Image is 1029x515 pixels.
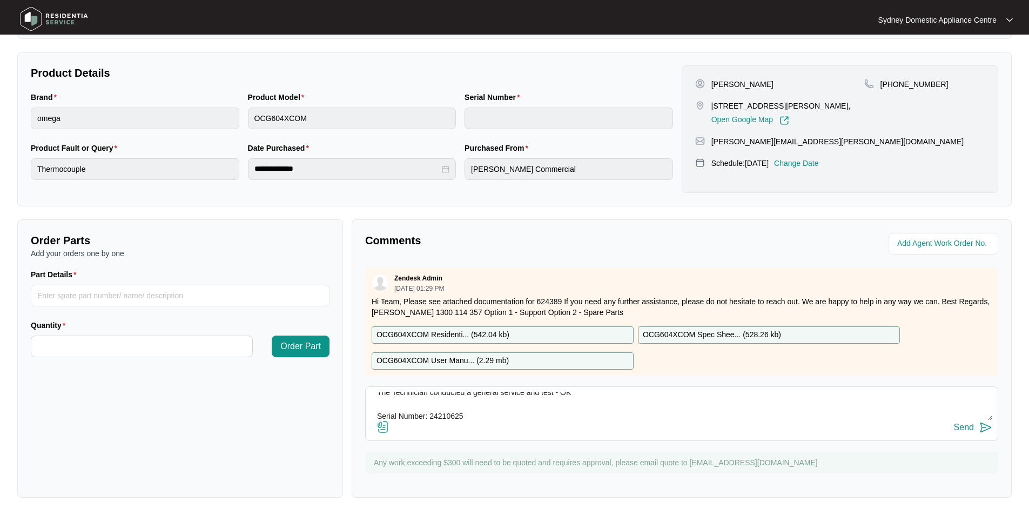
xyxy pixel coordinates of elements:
[372,296,992,318] p: Hi Team, Please see attached documentation for 624389 If you need any further assistance, please ...
[31,158,239,180] input: Product Fault or Query
[897,237,992,250] input: Add Agent Work Order No.
[880,79,949,90] p: [PHONE_NUMBER]
[16,3,92,35] img: residentia service logo
[711,101,851,111] p: [STREET_ADDRESS][PERSON_NAME],
[31,320,70,331] label: Quantity
[31,336,252,357] input: Quantity
[376,420,389,433] img: file-attachment-doc.svg
[31,143,122,153] label: Product Fault or Query
[774,158,819,169] p: Change Date
[254,163,440,175] input: Date Purchased
[374,457,993,468] p: Any work exceeding $300 will need to be quoted and requires approval, please email quote to [EMAI...
[864,79,874,89] img: map-pin
[272,336,329,357] button: Order Part
[878,15,997,25] p: Sydney Domestic Appliance Centre
[365,233,674,248] p: Comments
[248,143,313,153] label: Date Purchased
[394,274,442,283] p: Zendesk Admin
[394,285,444,292] p: [DATE] 01:29 PM
[695,158,705,168] img: map-pin
[376,329,509,341] p: OCG604XCOM Residenti... ( 542.04 kb )
[465,143,533,153] label: Purchased From
[465,108,673,129] input: Serial Number
[695,136,705,146] img: map-pin
[1006,17,1013,23] img: dropdown arrow
[31,285,329,306] input: Part Details
[31,248,329,259] p: Add your orders one by one
[695,79,705,89] img: user-pin
[954,420,992,435] button: Send
[31,65,673,81] p: Product Details
[31,269,81,280] label: Part Details
[372,275,388,291] img: user.svg
[376,355,509,367] p: OCG604XCOM User Manu... ( 2.29 mb )
[711,136,964,147] p: [PERSON_NAME][EMAIL_ADDRESS][PERSON_NAME][DOMAIN_NAME]
[711,116,789,125] a: Open Google Map
[695,101,705,110] img: map-pin
[31,92,61,103] label: Brand
[31,233,329,248] p: Order Parts
[248,92,309,103] label: Product Model
[954,423,974,432] div: Send
[465,92,524,103] label: Serial Number
[465,158,673,180] input: Purchased From
[779,116,789,125] img: Link-External
[248,108,456,129] input: Product Model
[371,392,992,420] textarea: Hi Team. As requested our technician attended to the property above on [DATE] and inspected the C...
[31,108,239,129] input: Brand
[711,79,774,90] p: [PERSON_NAME]
[979,421,992,434] img: send-icon.svg
[711,158,769,169] p: Schedule: [DATE]
[280,340,321,353] span: Order Part
[643,329,781,341] p: OCG604XCOM Spec Shee... ( 528.26 kb )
